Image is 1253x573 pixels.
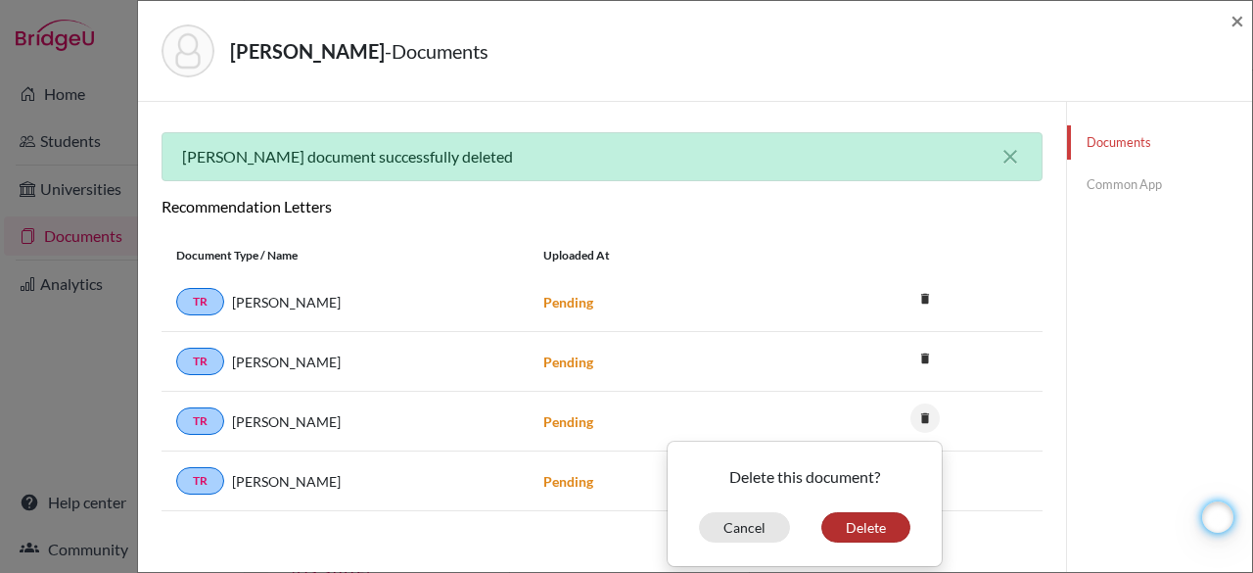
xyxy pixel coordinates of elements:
[910,347,940,373] a: delete
[543,294,593,310] strong: Pending
[232,471,341,492] span: [PERSON_NAME]
[699,512,790,543] button: Cancel
[821,512,910,543] button: Delete
[683,465,926,489] p: Delete this document?
[176,407,224,435] a: TR
[910,344,940,373] i: delete
[1067,125,1252,160] a: Documents
[162,197,1043,215] h6: Recommendation Letters
[910,406,940,433] a: delete
[543,413,593,430] strong: Pending
[667,441,943,567] div: delete
[1230,6,1244,34] span: ×
[232,352,341,372] span: [PERSON_NAME]
[529,247,822,264] div: Uploaded at
[1067,167,1252,202] a: Common App
[910,404,940,433] i: delete
[232,411,341,432] span: [PERSON_NAME]
[543,473,593,490] strong: Pending
[232,292,341,312] span: [PERSON_NAME]
[385,39,488,63] span: - Documents
[1230,9,1244,32] button: Close
[543,354,593,370] strong: Pending
[162,247,529,264] div: Document Type / Name
[176,348,224,375] a: TR
[998,145,1022,168] button: close
[176,288,224,315] a: TR
[162,132,1043,181] div: [PERSON_NAME] document successfully deleted
[910,284,940,313] i: delete
[230,39,385,63] strong: [PERSON_NAME]
[176,467,224,495] a: TR
[910,287,940,313] a: delete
